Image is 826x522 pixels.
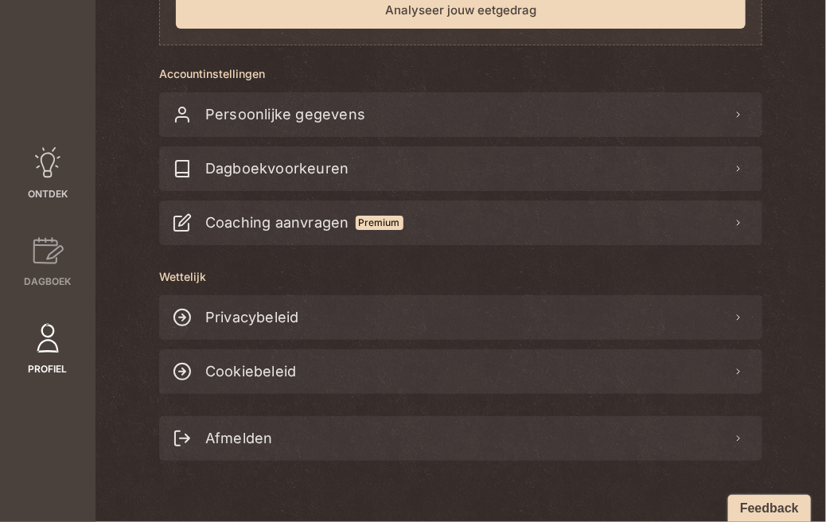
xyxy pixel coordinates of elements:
[199,416,273,461] span: Afmelden
[159,267,762,290] h2: Wettelijk
[159,349,762,394] a: Cookiebeleid
[28,187,68,201] span: Ontdek
[199,146,349,191] span: Dagboekvoorkeuren
[199,92,365,137] span: Persoonlijke gegevens
[29,362,68,376] span: Profiel
[159,295,762,340] a: Privacybeleid
[159,64,762,88] h2: Accountinstellingen
[199,201,349,245] span: Coaching aanvragen
[25,275,72,289] span: Dagboek
[199,349,296,394] span: Cookiebeleid
[720,490,814,522] iframe: Ybug feedback widget
[199,295,299,340] span: Privacybeleid
[356,216,403,230] span: Premium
